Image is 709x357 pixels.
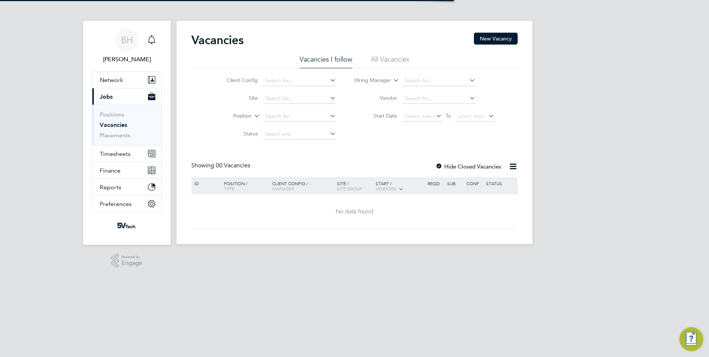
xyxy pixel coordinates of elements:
span: To [443,111,453,121]
span: Powered by [122,254,142,260]
img: weare5values-logo-retina.png [116,220,138,232]
label: Hiring Manager [348,77,391,84]
div: Position / [218,177,270,195]
span: Type [224,186,234,191]
div: Site / [335,177,374,195]
div: Reqd [426,177,445,190]
span: Finance [100,167,121,174]
a: Go to home page [92,220,162,232]
span: Preferences [100,200,132,207]
span: Select date [457,113,484,119]
label: Status [215,130,258,137]
div: ID [192,177,218,190]
label: Vendor [354,95,397,101]
div: Start / [374,177,426,196]
span: Network [100,76,123,83]
input: Search for... [263,111,336,122]
a: Placements [100,132,131,139]
a: Powered byEngage [111,254,143,268]
div: Sub [445,177,465,190]
li: Vacancies I follow [300,55,352,68]
div: Conf [465,177,484,190]
nav: Main navigation [83,21,171,245]
input: Select one [263,129,336,140]
span: Site Group [337,186,362,191]
li: All Vacancies [371,55,409,68]
div: Jobs [92,105,161,145]
label: Site [215,95,258,101]
label: Start Date [354,112,397,119]
div: No data found [192,208,517,216]
input: Search for... [402,94,475,104]
span: Timesheets [100,150,131,157]
span: Select date [405,113,432,119]
span: Vendors [376,186,396,191]
label: Hide Closed Vacancies [435,163,501,170]
input: Search for... [263,76,336,86]
h2: Vacancies [191,33,244,48]
span: Reports [100,184,121,191]
button: Preferences [92,196,161,212]
button: Engage Resource Center [679,327,703,351]
span: Bethany Haswell [92,55,162,64]
span: Engage [122,260,142,266]
a: Vacancies [100,121,127,128]
button: New Vacancy [474,33,518,45]
span: Jobs [100,93,113,100]
button: Jobs [92,88,161,105]
button: Timesheets [92,145,161,162]
label: Client Config [215,77,258,83]
button: Network [92,72,161,88]
input: Search for... [263,94,336,104]
span: 00 Vacancies [216,162,250,169]
span: BH [121,35,133,45]
div: Showing [191,162,252,170]
label: Position [209,112,251,120]
button: Reports [92,179,161,195]
a: BH[PERSON_NAME] [92,28,162,64]
button: Finance [92,162,161,178]
div: Status [484,177,517,190]
span: Manager [272,186,294,191]
div: Client Config / [270,177,335,195]
a: Positions [100,111,124,118]
input: Search for... [402,76,475,86]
